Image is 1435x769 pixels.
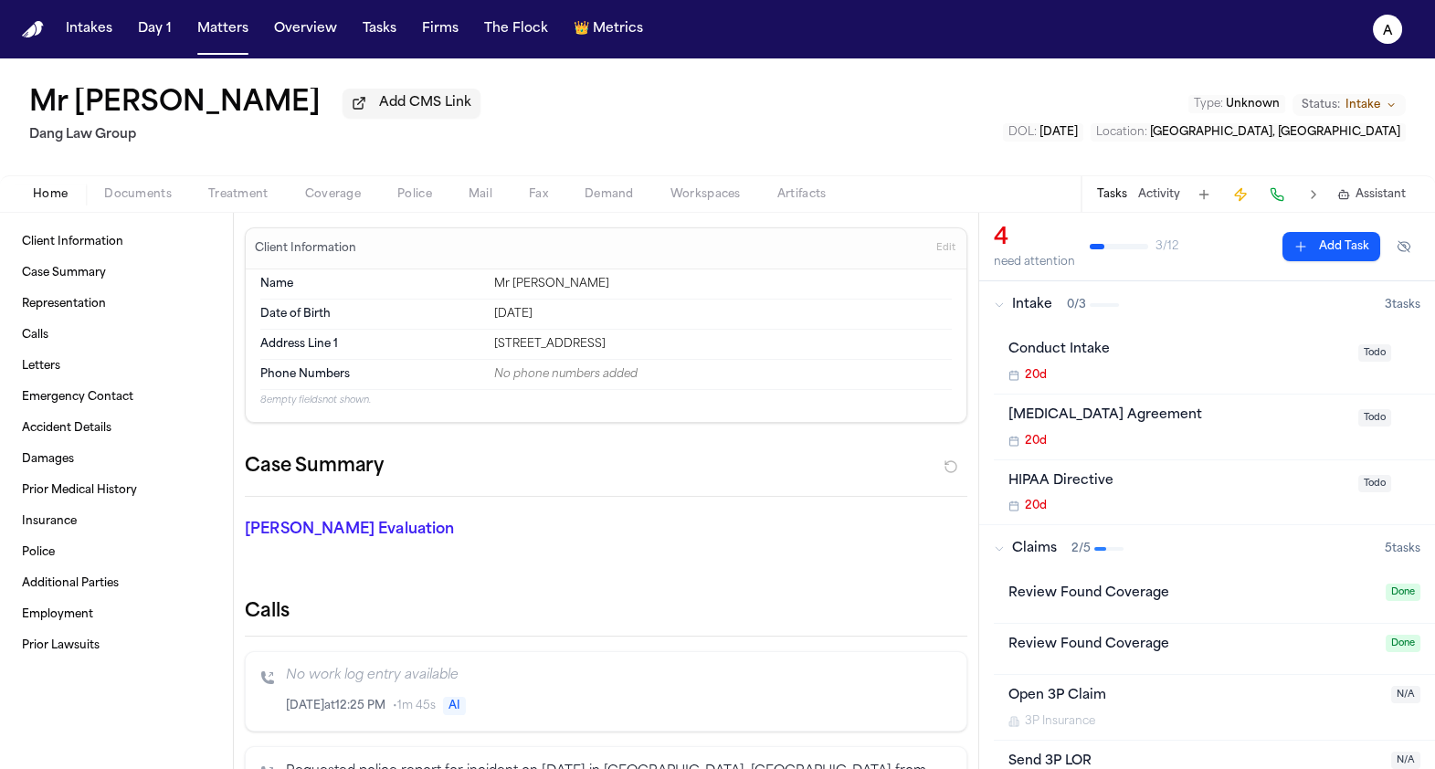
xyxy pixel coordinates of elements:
a: Representation [15,290,218,319]
span: Coverage [305,187,361,202]
span: 20d [1025,434,1047,448]
button: Tasks [355,13,404,46]
div: Open task: Review Found Coverage [994,624,1435,675]
a: Accident Details [15,414,218,443]
button: Add CMS Link [343,89,480,118]
span: Home [33,187,68,202]
div: 4 [994,224,1075,253]
span: Demand [585,187,634,202]
div: [DATE] [494,307,952,321]
span: Done [1386,584,1420,601]
span: Done [1386,635,1420,652]
div: Mr [PERSON_NAME] [494,277,952,291]
h2: Dang Law Group [29,124,480,146]
button: Tasks [1097,187,1127,202]
button: Edit [931,234,961,263]
span: 0 / 3 [1067,298,1086,312]
div: [STREET_ADDRESS] [494,337,952,352]
span: N/A [1391,752,1420,769]
button: crownMetrics [566,13,650,46]
span: [DATE] at 12:25 PM [286,699,385,713]
div: Conduct Intake [1008,340,1347,361]
span: Intake [1345,98,1380,112]
span: Mail [469,187,492,202]
span: 2 / 5 [1071,542,1091,556]
img: Finch Logo [22,21,44,38]
div: Open task: Review Found Coverage [994,573,1435,624]
a: Home [22,21,44,38]
span: Assistant [1356,187,1406,202]
a: Employment [15,600,218,629]
a: Calls [15,321,218,350]
a: Case Summary [15,258,218,288]
a: Prior Lawsuits [15,631,218,660]
h1: Mr [PERSON_NAME] [29,88,321,121]
h2: Calls [245,599,967,625]
span: Documents [104,187,172,202]
button: Create Immediate Task [1228,182,1253,207]
span: Phone Numbers [260,367,350,382]
button: Hide completed tasks (⌘⇧H) [1388,232,1420,261]
span: N/A [1391,686,1420,703]
a: Matters [190,13,256,46]
a: Letters [15,352,218,381]
button: Intakes [58,13,120,46]
span: Todo [1358,475,1391,492]
button: Change status from Intake [1293,94,1406,116]
div: Open task: Open 3P Claim [994,675,1435,741]
span: • 1m 45s [393,699,436,713]
button: Assistant [1337,187,1406,202]
button: Overview [267,13,344,46]
span: 3P Insurance [1025,714,1095,729]
span: 3 task s [1385,298,1420,312]
button: Edit matter name [29,88,321,121]
span: 3 / 12 [1155,239,1178,254]
span: [GEOGRAPHIC_DATA], [GEOGRAPHIC_DATA] [1150,127,1400,138]
span: 5 task s [1385,542,1420,556]
button: Add Task [1282,232,1380,261]
button: Activity [1138,187,1180,202]
span: AI [443,697,466,715]
a: Additional Parties [15,569,218,598]
div: Review Found Coverage [1008,635,1375,656]
div: Open 3P Claim [1008,686,1380,707]
span: 20d [1025,499,1047,513]
dt: Name [260,277,483,291]
span: DOL : [1008,127,1037,138]
button: Edit Location: Newark, NJ [1091,123,1406,142]
span: Add CMS Link [379,94,471,112]
a: Police [15,538,218,567]
div: [MEDICAL_DATA] Agreement [1008,406,1347,427]
span: Artifacts [777,187,827,202]
a: Prior Medical History [15,476,218,505]
p: No work log entry available [286,667,952,685]
div: No phone numbers added [494,367,952,382]
span: Todo [1358,344,1391,362]
span: Unknown [1226,99,1280,110]
a: Insurance [15,507,218,536]
button: The Flock [477,13,555,46]
button: Claims2/55tasks [979,525,1435,573]
div: Open task: HIPAA Directive [994,460,1435,525]
a: Damages [15,445,218,474]
button: Firms [415,13,466,46]
p: [PERSON_NAME] Evaluation [245,519,471,541]
span: Police [397,187,432,202]
span: Treatment [208,187,269,202]
span: Type : [1194,99,1223,110]
span: 20d [1025,368,1047,383]
div: Open task: Retainer Agreement [994,395,1435,460]
span: Intake [1012,296,1052,314]
button: Add Task [1191,182,1217,207]
button: Intake0/33tasks [979,281,1435,329]
span: Status: [1302,98,1340,112]
button: Day 1 [131,13,179,46]
span: Todo [1358,409,1391,427]
span: Claims [1012,540,1057,558]
div: Open task: Conduct Intake [994,329,1435,395]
